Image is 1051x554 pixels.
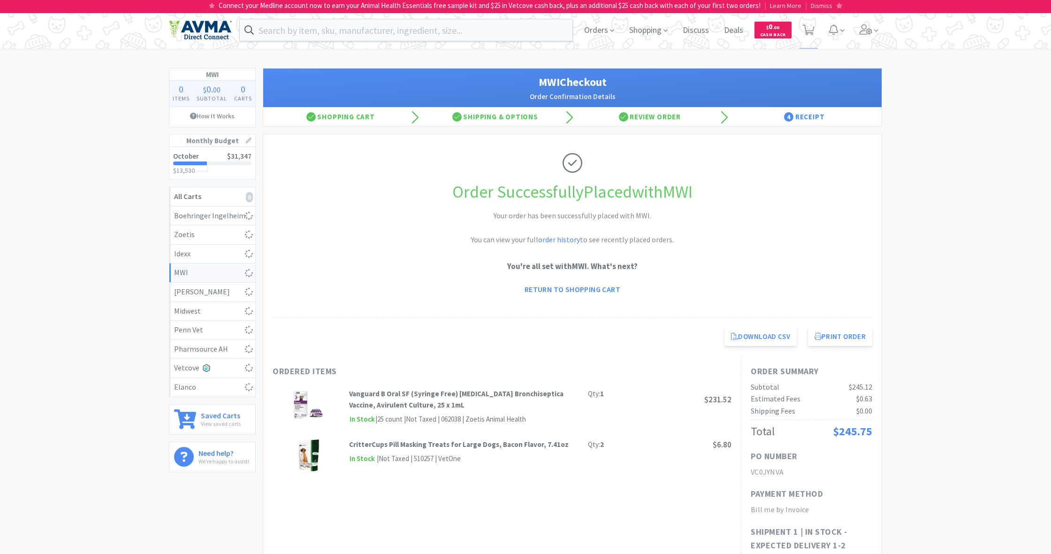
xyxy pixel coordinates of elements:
[713,439,731,450] span: $6.80
[403,414,526,425] div: | Not Taxed | 062038 | Zoetis Animal Health
[297,439,320,472] img: 5b9baeef08364e83952bbe7ce7f8ec0f_302786.png
[230,94,255,103] h4: Carts
[273,260,872,273] p: You're all set with MWI . What's next?
[169,135,255,147] h1: Monthly Budget
[173,166,195,175] span: $13,530
[751,393,800,405] div: Estimated Fees
[169,225,255,245] a: Zoetis
[174,248,251,260] div: Idexx
[766,22,779,31] span: 0
[727,108,882,126] div: Receipt
[241,83,245,95] span: 0
[273,365,554,378] h1: Ordered Items
[246,192,253,202] i: 0
[169,404,256,435] a: Saved CartsView saved carts
[679,11,713,49] span: Discuss
[751,365,872,378] h1: Order Summary
[432,210,713,246] h2: Your order has been successfully placed with MWI. You can view your full to see recently placed o...
[849,382,872,392] span: $245.12
[679,26,713,35] a: Discuss
[273,91,872,102] h2: Order Confirmation Details
[751,504,872,516] h2: Bill me by Invoice
[174,305,251,317] div: Midwest
[169,107,255,125] a: How It Works
[174,381,251,393] div: Elanco
[751,487,823,501] h1: Payment Method
[811,1,832,10] span: Dismiss
[772,24,779,31] span: . 00
[193,85,231,94] div: .
[169,263,255,283] a: MWI
[764,1,766,10] span: |
[805,1,807,10] span: |
[580,11,618,49] span: Orders
[169,187,255,207] a: All Carts0
[206,83,211,95] span: 0
[174,210,251,222] div: Boehringer Ingelheim
[588,388,604,400] div: Qty:
[751,423,775,440] div: Total
[833,424,872,439] span: $245.75
[349,440,569,449] strong: CritterCups Pill Masking Treats for Large Dogs, Bacon Flavor, 7.41oz
[169,302,255,321] a: Midwest
[173,153,199,160] h2: October
[784,112,793,122] span: 4
[375,415,403,423] span: | 25 count
[174,192,201,201] strong: All Carts
[174,229,251,241] div: Zoetis
[169,69,255,81] h1: MWI
[203,85,206,94] span: $
[201,409,241,419] h6: Saved Carts
[751,381,779,393] div: Subtotal
[720,11,747,49] span: Deals
[273,178,872,206] h1: Order Successfully Placed with MWI
[169,283,255,302] a: [PERSON_NAME]
[625,11,671,49] span: Shopping
[751,450,798,463] h1: PO Number
[169,20,232,40] img: e4e33dab9f054f5782a47901c742baa9_102.png
[273,73,872,91] h1: MWI Checkout
[169,321,255,340] a: Penn Vet
[856,406,872,415] span: $0.00
[174,286,251,298] div: [PERSON_NAME]
[227,152,251,161] span: $31,347
[751,405,795,417] div: Shipping Fees
[766,24,769,31] span: $
[169,340,255,359] a: Pharmsource AH
[760,32,786,38] span: Cash Back
[179,83,183,95] span: 0
[751,466,872,478] h2: VC0JYNVA
[349,414,375,425] span: In Stock
[588,439,604,450] div: Qty:
[193,94,231,103] h4: Subtotal
[349,389,564,409] strong: Vanguard B Oral SF (Syringe Free) [MEDICAL_DATA] Bronchiseptica Vaccine, Avirulent Culture, 25 x 1mL
[174,267,251,279] div: MWI
[770,1,801,10] span: Learn More
[856,394,872,403] span: $0.63
[198,457,249,466] p: We're happy to assist!
[201,419,241,428] p: View saved carts
[169,359,255,378] a: Vetcove
[292,388,325,421] img: 0e65a45ffe1e425face62000465054f5_174366.png
[174,343,251,355] div: Pharmsource AH
[518,280,627,299] a: Return to Shopping Cart
[572,108,727,126] div: Review Order
[418,108,573,126] div: Shipping & Options
[169,378,255,397] a: Elanco
[349,453,375,465] span: In Stock
[600,389,604,398] strong: 1
[240,19,572,41] input: Search by item, sku, manufacturer, ingredient, size...
[198,447,249,457] h6: Need help?
[720,26,747,35] a: Deals
[169,245,255,264] a: Idexx
[169,207,255,226] a: Boehringer Ingelheim
[754,17,792,43] a: $0.00Cash Back
[808,327,872,346] button: Print Order
[169,147,255,179] a: October$31,347$13,530
[174,324,251,336] div: Penn Vet
[213,85,221,94] span: 00
[263,108,418,126] div: Shopping Cart
[174,362,251,374] div: Vetcove
[375,453,461,464] div: | Not Taxed | 510257 | VetOne
[538,235,580,244] a: order history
